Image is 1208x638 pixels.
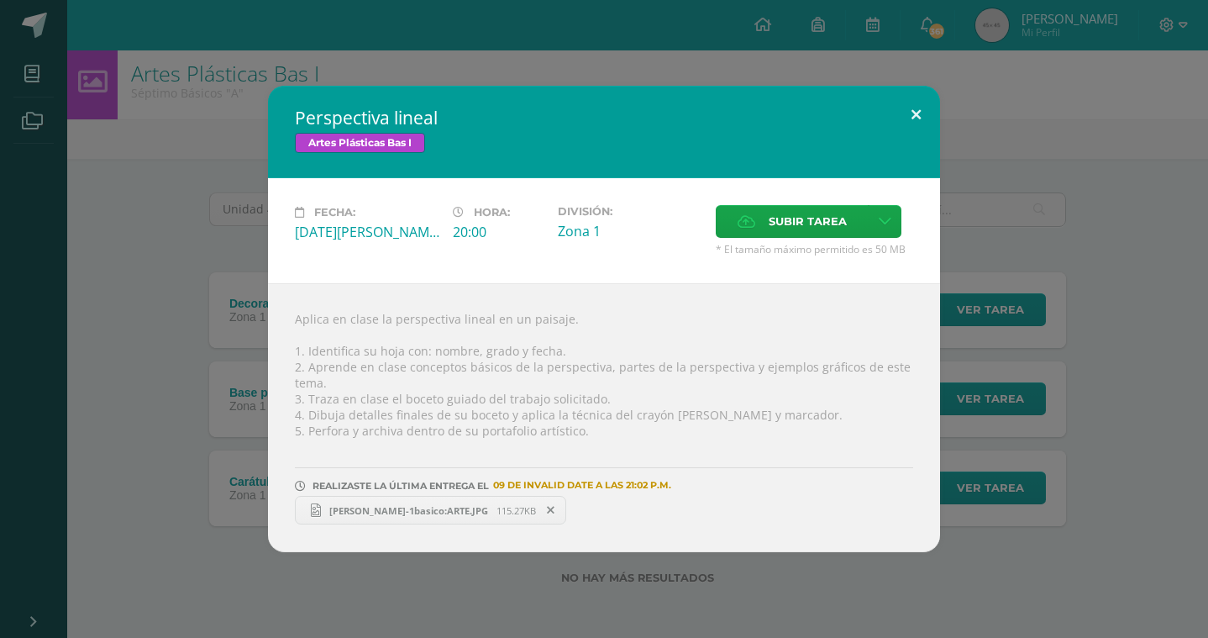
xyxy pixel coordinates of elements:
div: 20:00 [453,223,544,241]
h2: Perspectiva lineal [295,106,913,129]
div: Zona 1 [558,222,702,240]
span: REALIZASTE LA ÚLTIMA ENTREGA EL [313,480,489,492]
span: * El tamaño máximo permitido es 50 MB [716,242,913,256]
div: Aplica en clase la perspectiva lineal en un paisaje. 1. Identifica su hoja con: nombre, grado y f... [268,283,940,552]
span: [PERSON_NAME]-1basico:ARTE.JPG [321,504,496,517]
span: Hora: [474,206,510,219]
div: [DATE][PERSON_NAME] [295,223,439,241]
label: División: [558,205,702,218]
span: Fecha: [314,206,355,219]
span: Remover entrega [537,501,565,519]
span: Subir tarea [769,206,847,237]
span: 115.27KB [496,504,536,517]
a: [PERSON_NAME]-1basico:ARTE.JPG 115.27KB [295,496,566,525]
button: Close (Esc) [892,86,940,143]
span: Artes Plásticas Bas I [295,133,425,153]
